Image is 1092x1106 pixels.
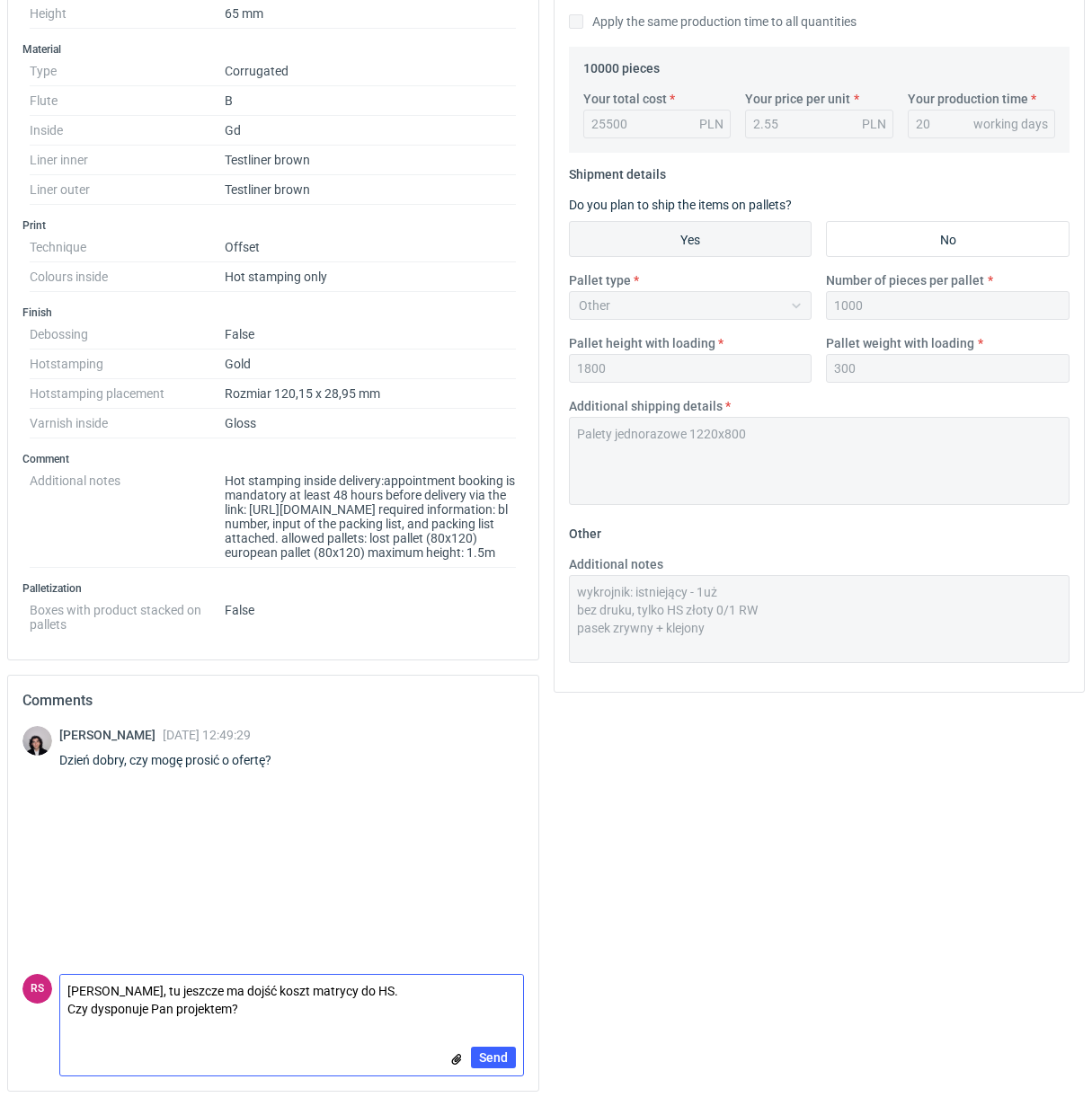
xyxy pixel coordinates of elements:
[225,320,517,349] dd: False
[225,349,517,379] dd: Gold
[30,320,225,349] dt: Debossing
[471,1047,516,1068] button: Send
[225,409,517,438] dd: Gloss
[30,175,225,205] dt: Liner outer
[699,115,724,133] div: PLN
[30,596,225,632] dt: Boxes with product stacked on pallets
[30,466,225,568] dt: Additional notes
[583,54,660,75] legend: 10000 pieces
[225,233,517,262] dd: Offset
[569,555,663,573] label: Additional notes
[225,86,517,116] dd: B
[30,233,225,262] dt: Technique
[22,305,524,320] h3: Finish
[569,160,666,181] legend: Shipment details
[22,42,524,57] h3: Material
[59,728,163,742] span: [PERSON_NAME]
[225,379,517,409] dd: Rozmiar 120,15 x 28,95 mm
[569,13,857,31] label: Apply the same production time to all quantities
[22,974,52,1004] figcaption: RS
[569,271,631,289] label: Pallet type
[30,379,225,409] dt: Hotstamping placement
[30,57,225,86] dt: Type
[225,596,517,632] dd: False
[30,262,225,292] dt: Colours inside
[30,349,225,379] dt: Hotstamping
[225,116,517,146] dd: Gd
[22,974,52,1004] div: Rafał Stani
[163,728,251,742] span: [DATE] 12:49:29
[30,86,225,116] dt: Flute
[569,575,1070,663] textarea: wykrojnik: istniejący - 1uż bez druku, tylko HS złoty 0/1 RW pasek zrywny + klejony
[225,146,517,175] dd: Testliner brown
[569,334,715,352] label: Pallet height with loading
[30,116,225,146] dt: Inside
[908,90,1028,108] label: Your production time
[479,1051,508,1064] span: Send
[225,57,517,86] dd: Corrugated
[569,417,1070,505] textarea: Palety jednorazowe 1220x800
[862,115,886,133] div: PLN
[973,115,1048,133] div: working days
[59,751,293,769] div: Dzień dobry, czy mogę prosić o ofertę?
[583,90,667,108] label: Your total cost
[826,334,974,352] label: Pallet weight with loading
[22,218,524,233] h3: Print
[826,271,984,289] label: Number of pieces per pallet
[569,397,723,415] label: Additional shipping details
[569,519,601,541] legend: Other
[22,726,52,756] img: Sebastian Markut
[30,146,225,175] dt: Liner inner
[745,90,850,108] label: Your price per unit
[60,975,523,1025] textarea: [PERSON_NAME], tu jeszcze ma dojść koszt matrycy do HS. Czy dysponuje Pan projektem?
[569,198,792,212] label: Do you plan to ship the items on pallets?
[30,409,225,438] dt: Varnish inside
[22,581,524,596] h3: Palletization
[22,452,524,466] h3: Comment
[225,466,517,568] dd: Hot stamping inside delivery:appointment booking is mandatory at least 48 hours before delivery v...
[225,175,517,205] dd: Testliner brown
[22,690,524,712] h2: Comments
[225,262,517,292] dd: Hot stamping only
